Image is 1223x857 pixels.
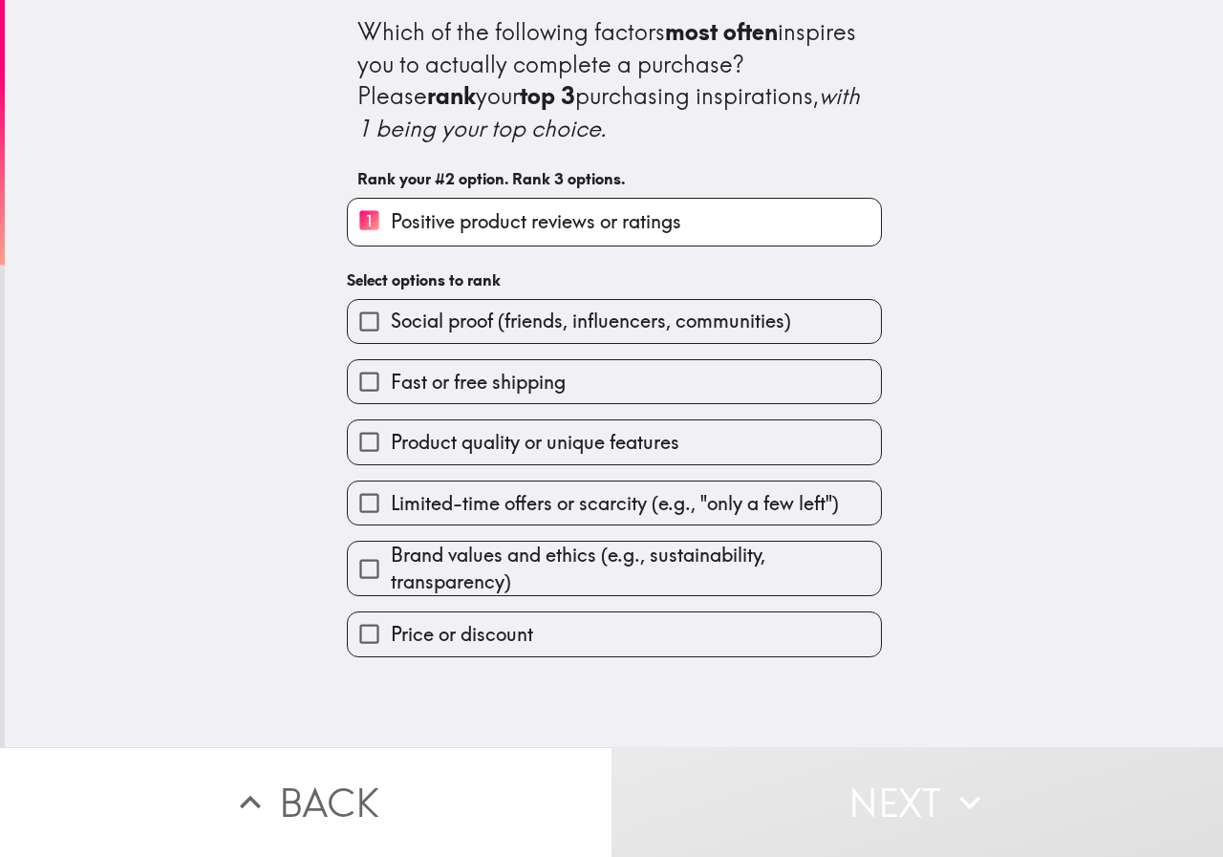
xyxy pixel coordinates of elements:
[348,199,881,246] button: 1Positive product reviews or ratings
[665,17,778,46] b: most often
[391,208,681,235] span: Positive product reviews or ratings
[347,269,882,290] h6: Select options to rank
[348,482,881,525] button: Limited-time offers or scarcity (e.g., "only a few left")
[391,308,791,334] span: Social proof (friends, influencers, communities)
[348,612,881,655] button: Price or discount
[357,168,871,189] h6: Rank your #2 option. Rank 3 options.
[348,360,881,403] button: Fast or free shipping
[348,420,881,463] button: Product quality or unique features
[427,81,476,110] b: rank
[391,369,566,396] span: Fast or free shipping
[357,81,866,142] i: with 1 being your top choice.
[348,300,881,343] button: Social proof (friends, influencers, communities)
[357,16,871,144] div: Which of the following factors inspires you to actually complete a purchase? Please your purchasi...
[391,621,533,648] span: Price or discount
[391,429,679,456] span: Product quality or unique features
[520,81,575,110] b: top 3
[391,542,881,595] span: Brand values and ethics (e.g., sustainability, transparency)
[348,542,881,595] button: Brand values and ethics (e.g., sustainability, transparency)
[611,747,1223,857] button: Next
[391,490,839,517] span: Limited-time offers or scarcity (e.g., "only a few left")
